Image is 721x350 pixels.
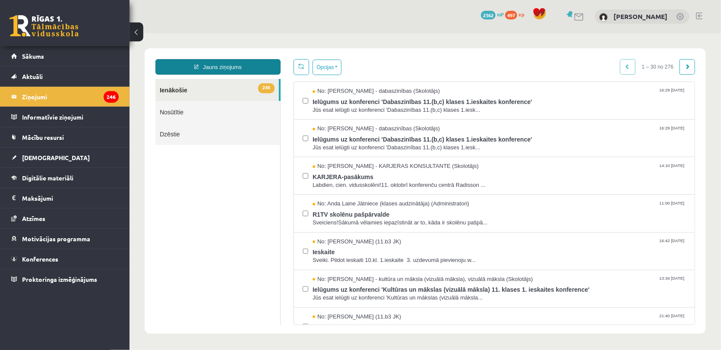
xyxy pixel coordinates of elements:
[519,11,524,18] span: xp
[22,174,73,182] span: Digitālie materiāli
[11,188,119,208] a: Maksājumi
[183,91,557,118] a: No: [PERSON_NAME] - dabaszinības (Skolotājs) 16:29 [DATE] Ielūgums uz konferenci 'Dabaszinības 11...
[183,62,557,73] span: Ielūgums uz konferenci 'Dabaszinības 11.(b,c) klases 1.ieskaites konference'
[11,46,119,66] a: Sākums
[183,175,557,186] span: R1TV skolēnu pašpārvalde
[183,212,557,223] span: Ieskaite
[183,148,557,156] span: Labdien, cien. vidusskolēni!11. oktobrī konferenču centrā Radisson ...
[183,223,557,231] span: Sveiki. Pildot ieskaiti 10.kl. 1.ieskaite 3. uzdevumā pievienoju w...
[183,167,340,175] span: No: Anda Laine Jātniece (klases audzinātāja) (Administratori)
[22,214,45,222] span: Atzīmes
[183,242,403,250] span: No: [PERSON_NAME] - kultūra un māksla (vizuālā māksla), vizuālā māksla (Skolotājs)
[22,275,97,283] span: Proktoringa izmēģinājums
[11,269,119,289] a: Proktoringa izmēģinājums
[11,249,119,269] a: Konferences
[183,205,272,213] span: No: [PERSON_NAME] (11.b3 JK)
[22,133,64,141] span: Mācību resursi
[183,242,557,269] a: No: [PERSON_NAME] - kultūra un māksla (vizuālā māksla), vizuālā māksla (Skolotājs) 13:34 [DATE] I...
[183,280,272,288] span: No: [PERSON_NAME] (11.b3 JK)
[183,167,557,193] a: No: Anda Laine Jātniece (klases audzinātāja) (Administratori) 11:00 [DATE] R1TV skolēnu pašpārval...
[22,52,44,60] span: Sākums
[104,91,119,103] i: 246
[11,66,119,86] a: Aktuāli
[11,229,119,249] a: Motivācijas programma
[599,13,608,22] img: Kristiāns Šīmens
[22,73,43,80] span: Aktuāli
[183,250,557,261] span: Ielūgums uz konferenci 'Kultūras un mākslas (vizuālā māksla) 11. klases 1. ieskaites konference'
[481,11,504,18] a: 2362 mP
[11,107,119,127] a: Informatīvie ziņojumi
[183,54,557,81] a: No: [PERSON_NAME] - dabaszinības (Skolotājs) 16:29 [DATE] Ielūgums uz konferenci 'Dabaszinības 11...
[11,168,119,188] a: Digitālie materiāli
[11,208,119,228] a: Atzīmes
[11,127,119,147] a: Mācību resursi
[9,15,79,37] a: Rīgas 1. Tālmācības vidusskola
[497,11,504,18] span: mP
[183,280,557,306] a: No: [PERSON_NAME] (11.b3 JK) 21:40 [DATE] Radošais darbs
[22,255,58,263] span: Konferences
[183,54,310,62] span: No: [PERSON_NAME] - dabaszinības (Skolotājs)
[183,137,557,148] span: KARJERA-pasākums
[26,26,151,41] a: Jauns ziņojums
[183,186,557,194] span: Sveiciens!Sākumā vēlamies iepazīstināt ar to, kāda ir skolēnu pašpā...
[528,280,557,286] span: 21:40 [DATE]
[129,50,145,60] span: 246
[22,235,90,243] span: Motivācijas programma
[183,129,557,156] a: No: [PERSON_NAME] - KARJERAS KONSULTANTE (Skolotājs) 14:10 [DATE] KARJERA-pasākums Labdien, cien....
[505,11,528,18] a: 497 xp
[183,205,557,231] a: No: [PERSON_NAME] (11.b3 JK) 16:42 [DATE] Ieskaite Sveiki. Pildot ieskaiti 10.kl. 1.ieskaite 3. u...
[528,91,557,98] span: 16:29 [DATE]
[11,148,119,167] a: [DEMOGRAPHIC_DATA]
[183,287,557,298] span: Radošais darbs
[505,11,517,19] span: 497
[183,26,212,42] button: Opcijas
[481,11,496,19] span: 2362
[528,242,557,249] span: 13:34 [DATE]
[183,261,557,269] span: Jūs esat ielūgti uz konferenci 'Kultūras un mākslas (vizuālā māksla...
[528,205,557,211] span: 16:42 [DATE]
[183,73,557,81] span: Jūs esat ielūgti uz konferenci 'Dabaszinības 11.(b,c) klases 1.iesk...
[26,90,151,112] a: Dzēstie
[26,68,151,90] a: Nosūtītie
[613,12,667,21] a: [PERSON_NAME]
[22,154,90,161] span: [DEMOGRAPHIC_DATA]
[22,188,119,208] legend: Maksājumi
[26,46,149,68] a: 246Ienākošie
[506,26,550,41] span: 1 – 30 no 276
[183,110,557,119] span: Jūs esat ielūgti uz konferenci 'Dabaszinības 11.(b,c) klases 1.iesk...
[183,129,349,137] span: No: [PERSON_NAME] - KARJERAS KONSULTANTE (Skolotājs)
[528,129,557,136] span: 14:10 [DATE]
[11,87,119,107] a: Ziņojumi246
[183,91,310,100] span: No: [PERSON_NAME] - dabaszinības (Skolotājs)
[183,100,557,110] span: Ielūgums uz konferenci 'Dabaszinības 11.(b,c) klases 1.ieskaites konference'
[22,107,119,127] legend: Informatīvie ziņojumi
[528,167,557,173] span: 11:00 [DATE]
[528,54,557,60] span: 16:29 [DATE]
[22,87,119,107] legend: Ziņojumi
